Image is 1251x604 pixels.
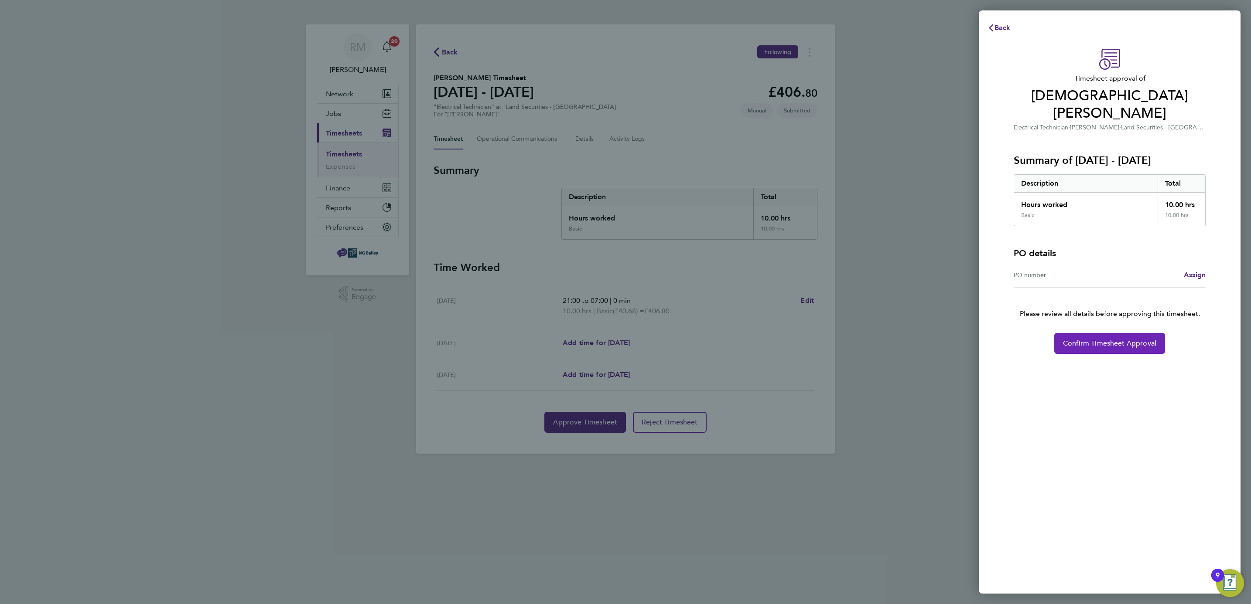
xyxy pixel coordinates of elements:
button: Back [979,19,1019,37]
div: Basic [1021,212,1034,219]
div: Total [1158,175,1206,192]
a: Assign [1184,270,1206,280]
div: 10.00 hrs [1158,212,1206,226]
div: Hours worked [1014,193,1158,212]
span: Land Securities - [GEOGRAPHIC_DATA] [1121,123,1231,131]
span: Assign [1184,271,1206,279]
h3: Summary of [DATE] - [DATE] [1014,153,1206,167]
span: [DEMOGRAPHIC_DATA][PERSON_NAME] [1014,87,1206,122]
div: Description [1014,175,1158,192]
span: [PERSON_NAME] [1070,124,1119,131]
button: Open Resource Center, 9 new notifications [1216,569,1244,597]
span: Confirm Timesheet Approval [1063,339,1156,348]
span: Electrical Technician [1014,124,1068,131]
div: 9 [1216,575,1220,587]
button: Confirm Timesheet Approval [1054,333,1165,354]
span: Back [995,24,1011,32]
div: 10.00 hrs [1158,193,1206,212]
div: Summary of 13 - 19 Sep 2025 [1014,174,1206,226]
span: · [1068,124,1070,131]
span: · [1119,124,1121,131]
p: Please review all details before approving this timesheet. [1003,288,1216,319]
div: PO number [1014,270,1110,280]
span: Timesheet approval of [1014,73,1206,84]
h4: PO details [1014,247,1056,259]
